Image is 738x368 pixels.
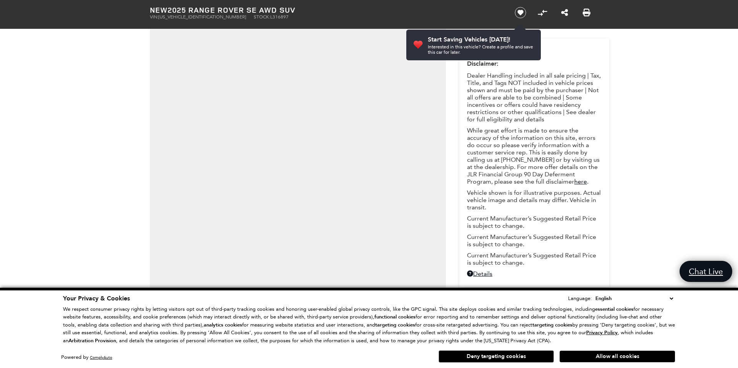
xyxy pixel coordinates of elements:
[150,5,168,15] strong: New
[532,322,572,328] strong: targeting cookies
[150,14,158,20] span: VIN:
[537,7,548,18] button: Compare vehicle
[467,60,499,68] strong: Disclaimer:
[254,14,270,20] span: Stock:
[270,14,289,20] span: L316897
[467,72,602,123] p: Dealer Handling included in all sale pricing | Tax, Title, and Tags NOT included in vehicle price...
[467,48,602,56] p: Please Call for Price
[574,178,587,185] a: here
[204,322,242,328] strong: analytics cookies
[375,322,415,328] strong: targeting cookies
[68,337,116,344] strong: Arbitration Provision
[63,305,675,345] p: We respect consumer privacy rights by letting visitors opt out of third-party tracking cookies an...
[150,6,502,14] h1: 2025 Range Rover SE AWD SUV
[595,306,633,313] strong: essential cookies
[90,355,112,360] a: ComplyAuto
[467,252,602,266] p: Current Manufacturer’s Suggested Retail Price is subject to change.
[560,351,675,362] button: Allow all cookies
[586,329,618,336] u: Privacy Policy
[467,215,602,229] p: Current Manufacturer’s Suggested Retail Price is subject to change.
[467,189,602,211] p: Vehicle shown is for illustrative purposes. Actual vehicle image and details may differ. Vehicle ...
[680,261,732,282] a: Chat Live
[61,355,112,360] div: Powered by
[685,266,727,277] span: Chat Live
[158,14,246,20] span: [US_VEHICLE_IDENTIFICATION_NUMBER]
[467,233,602,248] p: Current Manufacturer’s Suggested Retail Price is subject to change.
[154,31,442,319] iframe: Interactive Walkaround/Photo gallery of the vehicle/product
[568,296,592,301] div: Language:
[512,7,529,19] button: Save vehicle
[593,294,675,303] select: Language Select
[583,8,590,17] a: Print this New 2025 Range Rover SE AWD SUV
[561,8,568,17] a: Share this New 2025 Range Rover SE AWD SUV
[467,270,602,277] a: Details
[63,294,130,303] span: Your Privacy & Cookies
[374,313,416,320] strong: functional cookies
[439,350,554,363] button: Deny targeting cookies
[467,127,602,185] p: While great effort is made to ensure the accuracy of the information on this site, errors do occu...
